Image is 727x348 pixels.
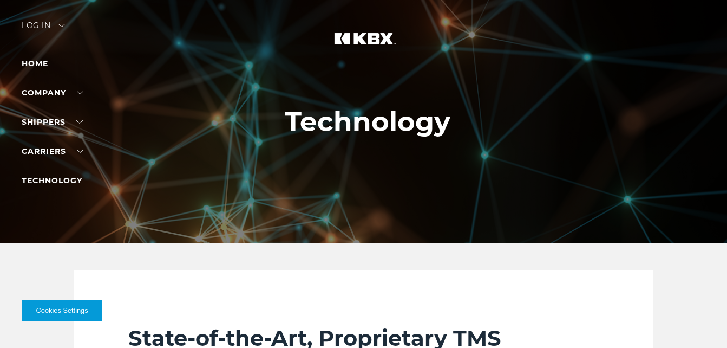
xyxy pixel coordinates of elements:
div: Log in [22,22,65,37]
a: SHIPPERS [22,117,83,127]
button: Cookies Settings [22,300,102,321]
a: Carriers [22,146,83,156]
img: arrow [58,24,65,27]
h1: Technology [285,106,450,138]
a: Company [22,88,83,98]
a: Home [22,59,48,68]
img: kbx logo [323,22,404,69]
a: Technology [22,176,82,185]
